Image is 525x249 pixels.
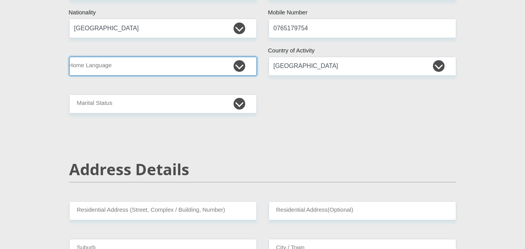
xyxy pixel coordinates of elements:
[269,201,456,220] input: Address line 2 (Optional)
[69,201,257,220] input: Valid residential address
[69,160,456,179] h2: Address Details
[269,19,456,38] input: Contact Number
